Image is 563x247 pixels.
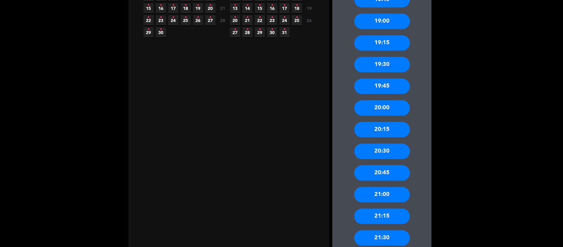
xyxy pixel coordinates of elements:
[205,15,215,25] span: 27
[143,3,154,13] span: 15
[292,15,302,25] span: 25
[279,27,290,37] span: 31
[230,3,240,13] span: 13
[147,24,150,34] i: •
[234,12,236,22] i: •
[255,3,265,13] span: 15
[259,0,261,10] i: •
[234,24,236,34] i: •
[354,187,410,202] div: 21:00
[267,3,277,13] span: 16
[209,0,211,10] i: •
[246,12,249,22] i: •
[181,3,191,13] span: 18
[292,3,302,13] span: 18
[284,24,286,34] i: •
[209,12,211,22] i: •
[143,15,154,25] span: 22
[246,0,249,10] i: •
[172,0,174,10] i: •
[246,24,249,34] i: •
[185,0,187,10] i: •
[271,0,273,10] i: •
[354,209,410,224] div: 21:15
[218,15,228,25] span: 28
[242,3,253,13] span: 14
[271,12,273,22] i: •
[147,0,150,10] i: •
[230,27,240,37] span: 27
[284,0,286,10] i: •
[168,3,178,13] span: 17
[279,15,290,25] span: 24
[197,12,199,22] i: •
[304,15,314,25] span: 26
[172,12,174,22] i: •
[230,15,240,25] span: 20
[354,14,410,29] div: 19:00
[259,24,261,34] i: •
[193,15,203,25] span: 26
[156,27,166,37] span: 30
[354,165,410,181] div: 20:45
[193,3,203,13] span: 19
[259,12,261,22] i: •
[156,3,166,13] span: 16
[160,24,162,34] i: •
[255,15,265,25] span: 22
[354,230,410,246] div: 21:30
[234,0,236,10] i: •
[160,12,162,22] i: •
[143,27,154,37] span: 29
[185,12,187,22] i: •
[156,15,166,25] span: 23
[160,0,162,10] i: •
[279,3,290,13] span: 17
[255,27,265,37] span: 29
[147,12,150,22] i: •
[354,144,410,159] div: 20:30
[218,3,228,13] span: 21
[354,57,410,72] div: 19:30
[168,15,178,25] span: 24
[197,0,199,10] i: •
[296,0,298,10] i: •
[242,27,253,37] span: 28
[267,15,277,25] span: 23
[271,24,273,34] i: •
[205,3,215,13] span: 20
[296,12,298,22] i: •
[181,15,191,25] span: 25
[284,12,286,22] i: •
[304,3,314,13] span: 19
[354,79,410,94] div: 19:45
[354,35,410,51] div: 19:15
[354,122,410,137] div: 20:15
[354,100,410,116] div: 20:00
[267,27,277,37] span: 30
[242,15,253,25] span: 21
